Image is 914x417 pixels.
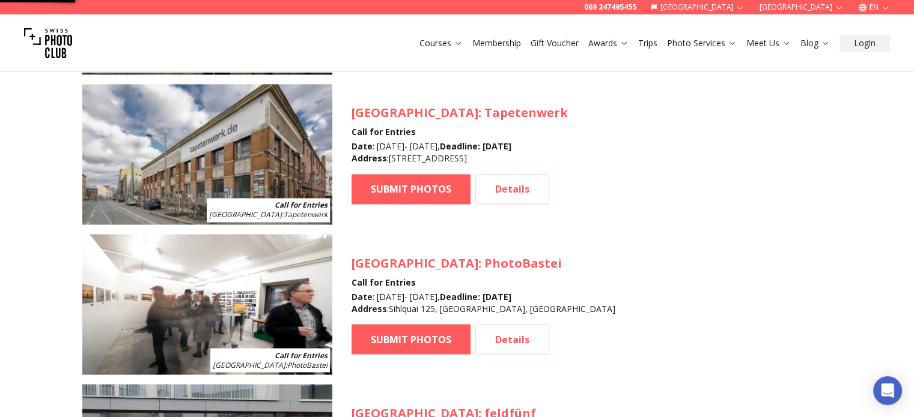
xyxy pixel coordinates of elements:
[440,290,511,302] b: Deadline : [DATE]
[24,19,72,67] img: Swiss photo club
[468,35,526,52] button: Membership
[588,37,629,49] a: Awards
[352,276,615,288] h4: Call for Entries
[526,35,583,52] button: Gift Voucher
[209,209,328,220] span: : Tapetenwerk
[667,37,737,49] a: Photo Services
[352,126,568,138] h4: Call for Entries
[662,35,742,52] button: Photo Services
[352,174,471,204] a: SUBMIT PHOTOS
[584,2,636,12] a: 069 247495455
[583,35,633,52] button: Awards
[352,254,478,271] span: [GEOGRAPHIC_DATA]
[633,35,662,52] button: Trips
[800,37,830,49] a: Blog
[275,350,328,360] b: Call for Entries
[638,37,657,49] a: Trips
[275,200,328,210] b: Call for Entries
[352,104,478,121] span: [GEOGRAPHIC_DATA]
[742,35,796,52] button: Meet Us
[475,324,549,354] a: Details
[873,376,902,405] div: Open Intercom Messenger
[213,359,285,370] span: [GEOGRAPHIC_DATA]
[82,234,332,374] img: SPC Photo Awards Zurich: December 2025
[352,152,387,164] b: Address
[209,209,282,220] span: [GEOGRAPHIC_DATA]
[352,302,387,314] b: Address
[475,174,549,204] a: Details
[531,37,579,49] a: Gift Voucher
[213,359,328,370] span: : PhotoBastei
[352,290,373,302] b: Date
[440,140,511,152] b: Deadline : [DATE]
[746,37,791,49] a: Meet Us
[352,254,615,271] h3: : PhotoBastei
[352,104,568,121] h3: : Tapetenwerk
[796,35,835,52] button: Blog
[472,37,521,49] a: Membership
[415,35,468,52] button: Courses
[352,140,373,152] b: Date
[839,35,890,52] button: Login
[352,290,615,314] div: : [DATE] - [DATE] , : Sihlquai 125, [GEOGRAPHIC_DATA], [GEOGRAPHIC_DATA]
[419,37,463,49] a: Courses
[352,324,471,354] a: SUBMIT PHOTOS
[82,84,332,224] img: SPC Photo Awards LEIPZIG Nov 2025
[352,140,568,164] div: : [DATE] - [DATE] , : [STREET_ADDRESS]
